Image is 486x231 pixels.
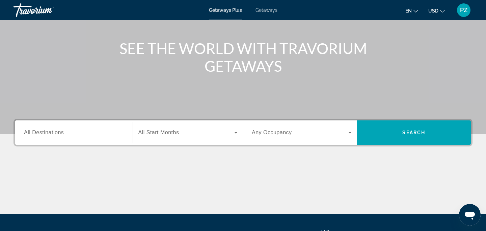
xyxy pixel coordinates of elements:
iframe: Кнопка запуска окна обмена сообщениями [459,204,481,226]
div: Search widget [15,120,471,145]
span: PZ [460,7,467,14]
button: Search [357,120,471,145]
input: Select destination [24,129,124,137]
span: All Start Months [138,130,179,135]
button: User Menu [455,3,473,17]
button: Change currency [428,6,445,16]
h1: SEE THE WORLD WITH TRAVORIUM GETAWAYS [116,40,370,75]
a: Getaways [255,7,277,13]
button: Change language [405,6,418,16]
a: Travorium [13,1,81,19]
span: Search [402,130,425,135]
a: Getaways Plus [209,7,242,13]
span: All Destinations [24,130,64,135]
span: en [405,8,412,14]
span: Any Occupancy [252,130,292,135]
span: USD [428,8,438,14]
